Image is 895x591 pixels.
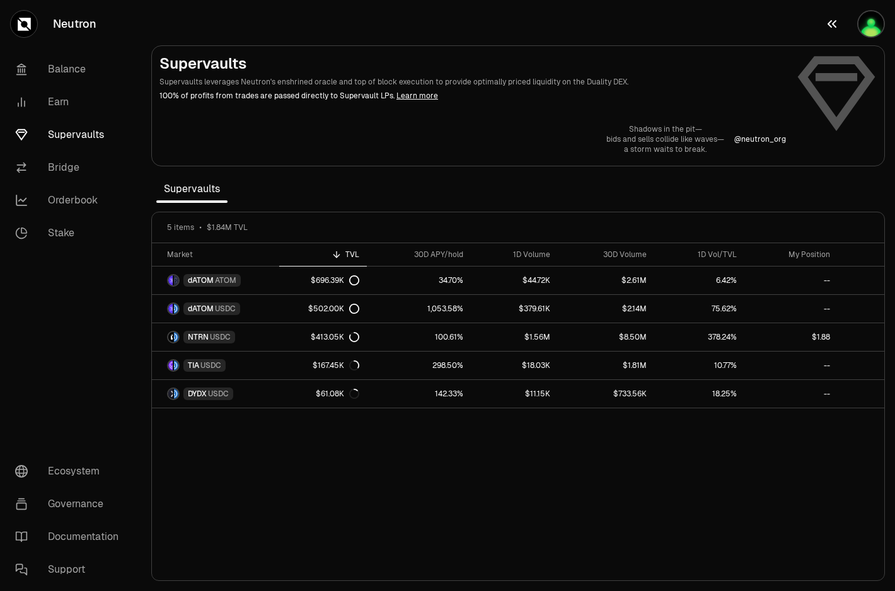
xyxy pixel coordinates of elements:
p: Shadows in the pit— [606,124,724,134]
span: TIA [188,360,199,370]
img: USDC Logo [174,304,178,314]
img: DYDX Logo [168,389,173,399]
a: $2.14M [558,295,654,323]
div: My Position [752,250,830,260]
img: USDC Logo [174,332,178,342]
img: USDC Logo [174,360,178,370]
a: -- [744,352,838,379]
a: $44.72K [471,267,558,294]
a: Orderbook [5,184,136,217]
a: Shadows in the pit—bids and sells collide like waves—a storm waits to break. [606,124,724,154]
a: -- [744,267,838,294]
a: $1.81M [558,352,654,379]
div: 1D Vol/TVL [662,250,737,260]
a: @neutron_org [734,134,786,144]
div: $502.00K [308,304,359,314]
a: 18.25% [654,380,744,408]
a: Documentation [5,520,136,553]
span: Supervaults [156,176,228,202]
a: $167.45K [279,352,367,379]
p: Supervaults leverages Neutron's enshrined oracle and top of block execution to provide optimally ... [159,76,786,88]
span: USDC [210,332,231,342]
a: $379.61K [471,295,558,323]
img: NTRN Logo [168,332,173,342]
div: Market [167,250,272,260]
a: $18.03K [471,352,558,379]
a: $2.61M [558,267,654,294]
a: TIA LogoUSDC LogoTIAUSDC [152,352,279,379]
div: $167.45K [313,360,359,370]
a: 34.70% [367,267,470,294]
span: $1.84M TVL [207,222,248,232]
img: sA [857,10,885,38]
a: DYDX LogoUSDC LogoDYDXUSDC [152,380,279,408]
a: NTRN LogoUSDC LogoNTRNUSDC [152,323,279,351]
span: USDC [208,389,229,399]
a: Stake [5,217,136,250]
a: $11.15K [471,380,558,408]
a: Earn [5,86,136,118]
a: $696.39K [279,267,367,294]
p: @ neutron_org [734,134,786,144]
span: dATOM [188,275,214,285]
span: NTRN [188,332,209,342]
p: a storm waits to break. [606,144,724,154]
a: $1.56M [471,323,558,351]
a: $8.50M [558,323,654,351]
a: 378.24% [654,323,744,351]
a: $502.00K [279,295,367,323]
img: TIA Logo [168,360,173,370]
a: Support [5,553,136,586]
img: dATOM Logo [168,275,173,285]
a: dATOM LogoUSDC LogodATOMUSDC [152,295,279,323]
span: dATOM [188,304,214,314]
p: 100% of profits from trades are passed directly to Supervault LPs. [159,90,786,101]
h2: Supervaults [159,54,786,74]
a: $733.56K [558,380,654,408]
p: bids and sells collide like waves— [606,134,724,144]
a: Supervaults [5,118,136,151]
a: Bridge [5,151,136,184]
span: 5 items [167,222,194,232]
span: DYDX [188,389,207,399]
div: 30D APY/hold [374,250,463,260]
span: USDC [215,304,236,314]
div: $413.05K [311,332,359,342]
a: 298.50% [367,352,470,379]
a: dATOM LogoATOM LogodATOMATOM [152,267,279,294]
img: USDC Logo [174,389,178,399]
div: TVL [287,250,359,260]
a: 142.33% [367,380,470,408]
a: 1,053.58% [367,295,470,323]
div: 1D Volume [478,250,551,260]
a: Governance [5,488,136,520]
a: Learn more [396,91,438,101]
a: 100.61% [367,323,470,351]
img: ATOM Logo [174,275,178,285]
a: $413.05K [279,323,367,351]
span: ATOM [215,275,236,285]
div: $696.39K [311,275,359,285]
a: 6.42% [654,267,744,294]
div: 30D Volume [565,250,646,260]
a: -- [744,380,838,408]
a: $61.08K [279,380,367,408]
a: -- [744,295,838,323]
div: $61.08K [316,389,359,399]
a: $1.88 [744,323,838,351]
a: 75.62% [654,295,744,323]
a: 10.77% [654,352,744,379]
img: dATOM Logo [168,304,173,314]
a: Balance [5,53,136,86]
a: Ecosystem [5,455,136,488]
span: USDC [200,360,221,370]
